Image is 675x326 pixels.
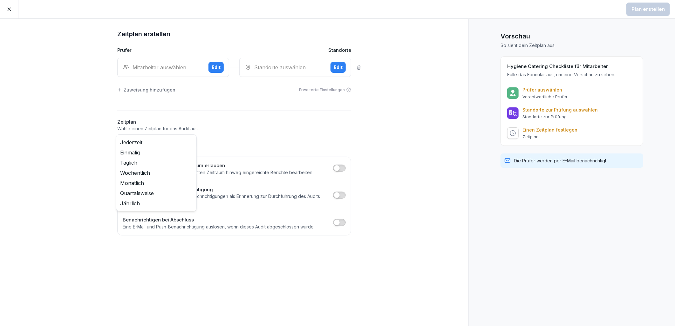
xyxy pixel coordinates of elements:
span: Täglich [120,159,137,166]
div: Plan erstellen [631,6,665,13]
div: Edit [212,64,221,71]
span: Quartalsweise [120,189,154,197]
span: Jährlich [120,200,140,207]
span: Jederzeit [120,139,142,146]
span: Wöchentlich [120,169,150,177]
span: Einmalig [120,149,140,156]
div: Edit [334,64,343,71]
span: Monatlich [120,179,144,187]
